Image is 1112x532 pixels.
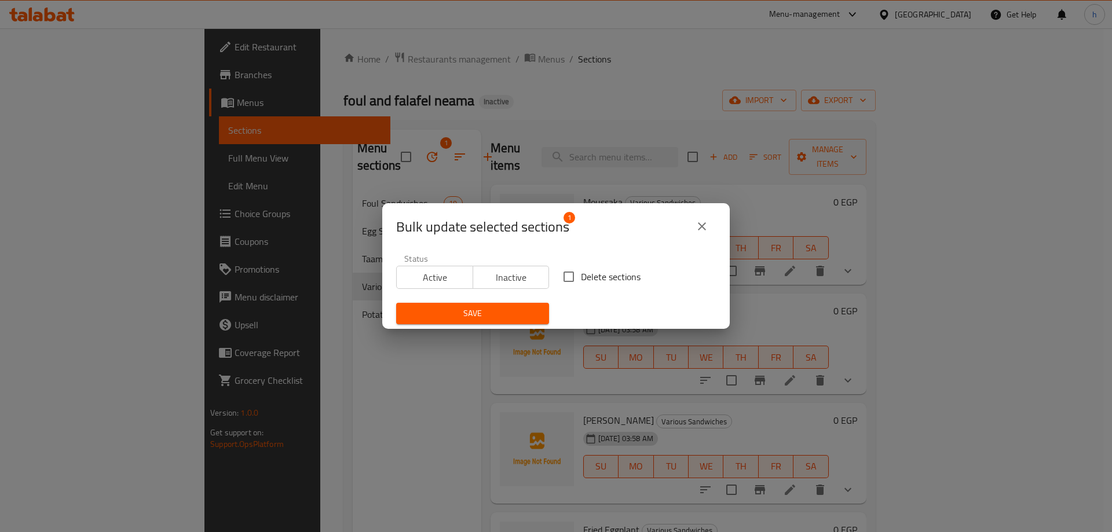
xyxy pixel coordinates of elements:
span: 1 [564,212,575,223]
button: Active [396,266,473,289]
span: Inactive [478,269,545,286]
button: close [688,212,716,240]
button: Save [396,303,549,324]
button: Inactive [473,266,550,289]
span: Save [405,306,540,321]
span: Delete sections [581,270,641,284]
span: Active [401,269,469,286]
span: Selected section count [396,218,569,236]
